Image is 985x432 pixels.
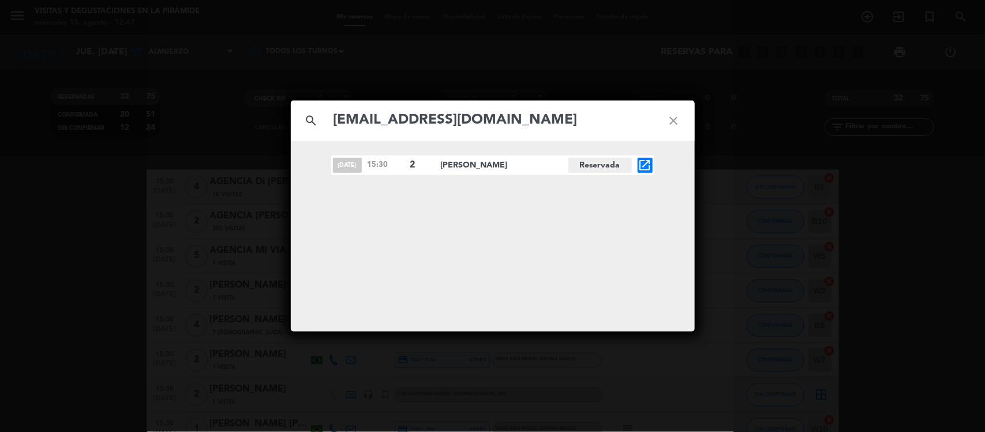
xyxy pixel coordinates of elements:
input: Buscar reservas [332,109,653,132]
span: Reservada [568,158,632,173]
span: [PERSON_NAME] [441,159,568,172]
i: open_in_new [638,158,652,172]
i: search [291,100,332,141]
i: close [653,100,695,141]
span: 15:30 [368,159,405,171]
span: [DATE] [333,158,362,173]
span: 2 [410,158,431,173]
